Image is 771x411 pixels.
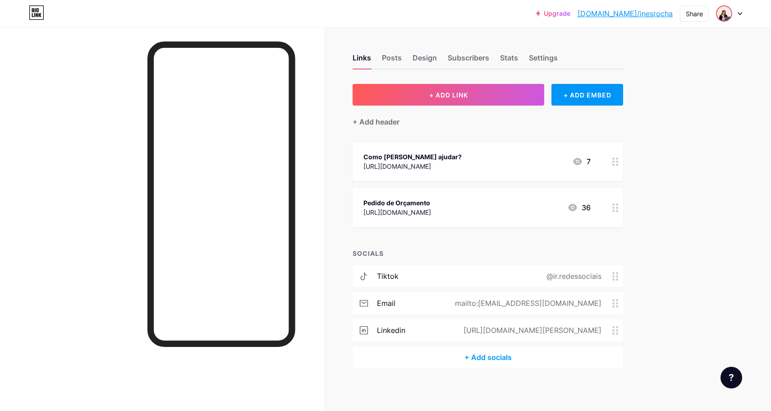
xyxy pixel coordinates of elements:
span: + ADD LINK [429,91,468,99]
div: [URL][DOMAIN_NAME] [363,162,462,171]
a: [DOMAIN_NAME]/inesrocha [578,8,673,19]
div: SOCIALS [353,249,623,258]
a: Upgrade [536,10,570,17]
div: Pedido de Orçamento [363,198,431,208]
div: 7 [572,156,591,167]
div: @ir.redessociais [532,271,612,282]
div: Settings [529,52,558,69]
button: + ADD LINK [353,84,544,106]
div: + Add socials [353,346,623,368]
div: Subscribers [448,52,489,69]
div: Stats [500,52,518,69]
div: 36 [567,202,591,213]
div: + Add header [353,116,399,127]
div: Posts [382,52,402,69]
div: + ADD EMBED [551,84,623,106]
div: Como [PERSON_NAME] ajudar? [363,152,462,162]
div: email [377,298,395,309]
div: tiktok [377,271,399,282]
div: linkedin [377,325,405,336]
div: [URL][DOMAIN_NAME][PERSON_NAME] [449,325,612,336]
div: Share [686,9,703,18]
div: [URL][DOMAIN_NAME] [363,208,431,217]
div: Links [353,52,371,69]
div: mailto:[EMAIL_ADDRESS][DOMAIN_NAME] [441,298,612,309]
img: Inês Rocha [717,6,731,21]
div: Design [413,52,437,69]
